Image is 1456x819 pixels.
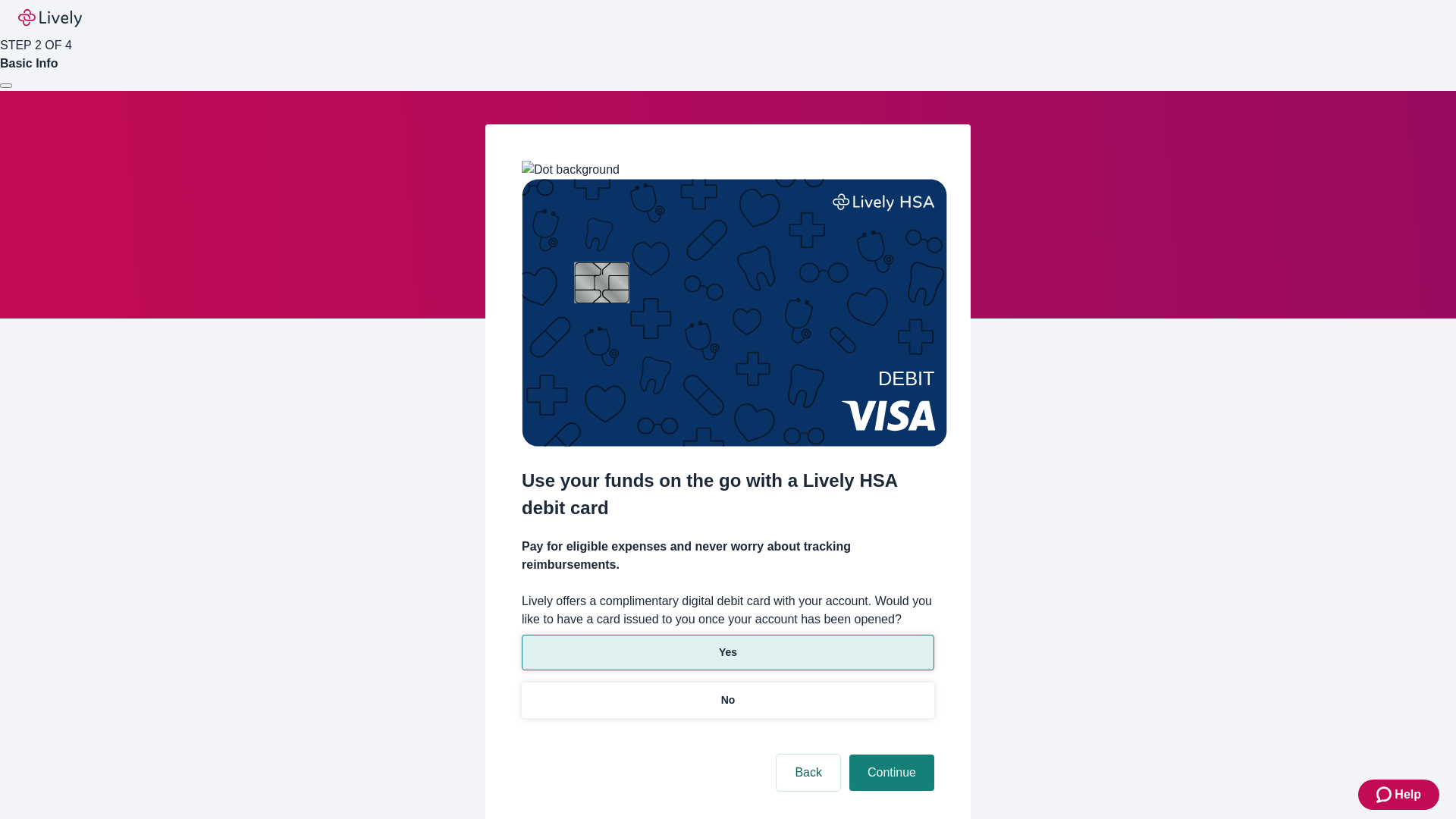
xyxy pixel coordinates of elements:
[522,592,934,629] label: Lively offers a complimentary digital debit card with your account. Would you like to have a card...
[1376,786,1395,804] svg: Zendesk support icon
[522,538,934,574] h4: Pay for eligible expenses and never worry about tracking reimbursements.
[522,161,620,179] img: Dot background
[522,179,947,447] img: Debit card
[522,635,934,670] button: Yes
[849,755,934,791] button: Continue
[719,645,737,661] p: Yes
[1395,786,1421,804] span: Help
[18,9,82,27] img: Lively
[522,682,934,718] button: No
[1358,780,1439,810] button: Zendesk support iconHelp
[777,755,840,791] button: Back
[721,692,736,708] p: No
[522,467,934,522] h2: Use your funds on the go with a Lively HSA debit card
